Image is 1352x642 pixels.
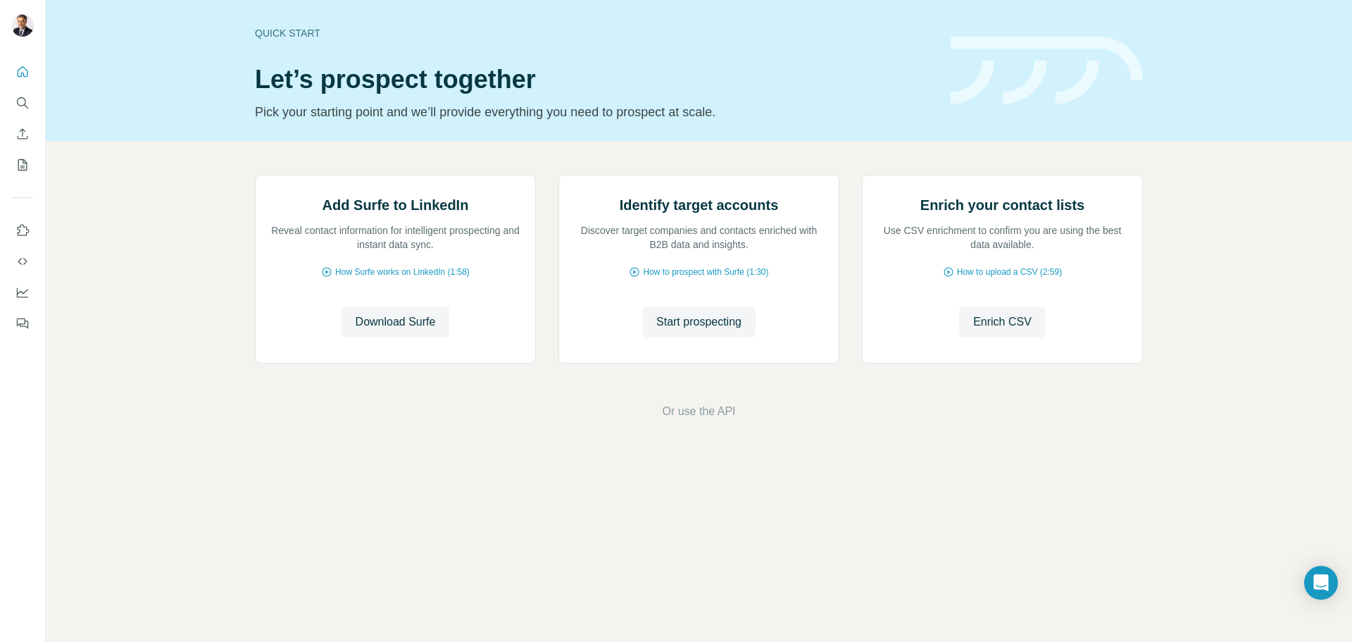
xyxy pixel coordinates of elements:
button: Quick start [11,59,34,85]
button: Enrich CSV [11,121,34,147]
p: Discover target companies and contacts enriched with B2B data and insights. [573,223,825,252]
button: Feedback [11,311,34,336]
span: How Surfe works on LinkedIn (1:58) [335,266,470,278]
img: banner [951,37,1143,105]
span: Download Surfe [356,314,436,331]
button: Search [11,90,34,116]
div: Open Intercom Messenger [1304,566,1338,600]
span: Start prospecting [656,314,741,331]
p: Pick your starting point and we’ll provide everything you need to prospect at scale. [255,102,934,122]
button: Use Surfe on LinkedIn [11,218,34,243]
span: Enrich CSV [973,314,1032,331]
h2: Identify target accounts [620,195,779,215]
p: Use CSV enrichment to confirm you are using the best data available. [877,223,1128,252]
button: My lists [11,152,34,178]
p: Reveal contact information for intelligent prospecting and instant data sync. [270,223,521,252]
button: Use Surfe API [11,249,34,274]
img: Avatar [11,14,34,37]
button: Download Surfe [342,307,450,338]
h2: Add Surfe to LinkedIn [323,195,469,215]
button: Dashboard [11,280,34,305]
span: How to prospect with Surfe (1:30) [643,266,768,278]
h1: Let’s prospect together [255,66,934,94]
h2: Enrich your contact lists [920,195,1084,215]
span: How to upload a CSV (2:59) [957,266,1062,278]
button: Or use the API [662,403,735,420]
button: Enrich CSV [959,307,1046,338]
div: Quick start [255,26,934,40]
button: Start prospecting [642,307,756,338]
